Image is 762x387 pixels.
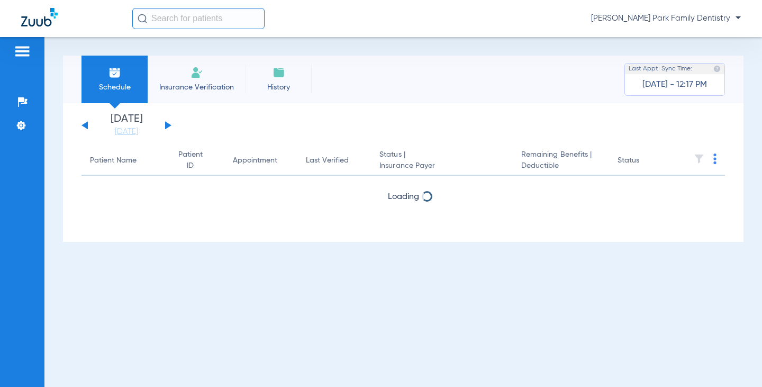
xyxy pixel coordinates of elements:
span: Schedule [89,82,140,93]
img: group-dot-blue.svg [713,154,716,164]
span: [PERSON_NAME] Park Family Dentistry [591,13,741,24]
div: Patient Name [90,155,157,166]
span: Insurance Payer [379,160,504,172]
div: Last Verified [306,155,349,166]
div: Appointment [233,155,277,166]
span: Loading [388,193,419,201]
div: Patient ID [174,149,216,172]
div: Appointment [233,155,289,166]
span: History [253,82,304,93]
th: Remaining Benefits | [513,146,609,176]
div: Patient ID [174,149,206,172]
img: hamburger-icon [14,45,31,58]
img: Manual Insurance Verification [190,66,203,79]
span: Last Appt. Sync Time: [629,64,692,74]
img: filter.svg [694,154,704,164]
img: History [273,66,285,79]
div: Last Verified [306,155,363,166]
img: last sync help info [713,65,721,73]
img: Schedule [108,66,121,79]
div: Patient Name [90,155,137,166]
img: Zuub Logo [21,8,58,26]
span: Deductible [521,160,601,172]
span: [DATE] - 12:17 PM [642,79,707,90]
img: Search Icon [138,14,147,23]
th: Status | [371,146,513,176]
a: [DATE] [95,127,158,137]
span: Insurance Verification [156,82,238,93]
input: Search for patients [132,8,265,29]
th: Status [609,146,681,176]
li: [DATE] [95,114,158,137]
